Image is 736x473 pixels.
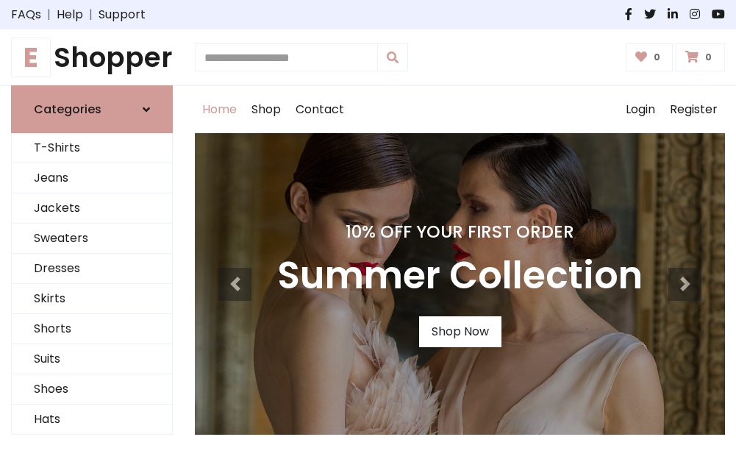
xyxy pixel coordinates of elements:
a: Shoes [12,374,172,405]
span: 0 [701,51,715,64]
span: 0 [650,51,664,64]
a: Jackets [12,193,172,224]
a: Sweaters [12,224,172,254]
a: Login [618,86,662,133]
h6: Categories [34,102,101,116]
a: Shop Now [419,316,501,347]
a: Categories [11,85,173,133]
span: | [83,6,99,24]
a: Home [195,86,244,133]
a: Shorts [12,314,172,344]
a: Jeans [12,163,172,193]
a: Shop [244,86,288,133]
a: Help [57,6,83,24]
span: | [41,6,57,24]
h3: Summer Collection [277,254,643,299]
a: Suits [12,344,172,374]
a: 0 [676,43,725,71]
a: Skirts [12,284,172,314]
h1: Shopper [11,41,173,74]
a: EShopper [11,41,173,74]
a: T-Shirts [12,133,172,163]
a: Contact [288,86,351,133]
a: Support [99,6,146,24]
a: Hats [12,405,172,435]
span: E [11,38,51,77]
a: Dresses [12,254,172,284]
a: 0 [626,43,674,71]
a: Register [662,86,725,133]
h4: 10% Off Your First Order [277,221,643,242]
a: FAQs [11,6,41,24]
